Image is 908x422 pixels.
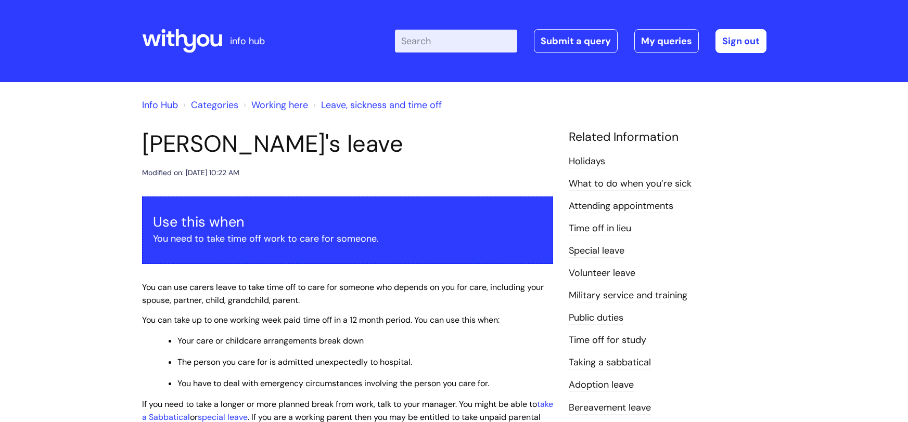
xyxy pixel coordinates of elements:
[569,155,605,168] a: Holidays
[395,29,766,53] div: | -
[569,130,766,144] h4: Related Information
[634,29,699,53] a: My queries
[569,311,623,325] a: Public duties
[241,97,308,113] li: Working here
[153,230,542,247] p: You need to take time off work to care for someone.
[142,314,500,325] span: You can take up to one working week paid time off in a 12 month period. You can use this when:
[715,29,766,53] a: Sign out
[569,378,634,392] a: Adoption leave
[569,334,646,347] a: Time off for study
[153,214,542,230] h3: Use this when
[177,335,364,346] span: Your care or childcare arrangements break down
[534,29,618,53] a: Submit a query
[251,99,308,111] a: Working here
[142,130,553,158] h1: [PERSON_NAME]'s leave
[569,244,624,258] a: Special leave
[177,357,412,367] span: The person you care for is admitted unexpectedly to hospital.
[569,200,673,213] a: Attending appointments
[191,99,238,111] a: Categories
[569,401,651,415] a: Bereavement leave
[142,166,239,179] div: Modified on: [DATE] 10:22 AM
[569,267,635,280] a: Volunteer leave
[569,222,631,235] a: Time off in lieu
[395,30,517,52] input: Search
[177,378,489,389] span: You have to deal with emergency circumstances involving the person you care for.
[181,97,238,113] li: Solution home
[569,356,651,370] a: Taking a sabbatical
[311,97,442,113] li: Leave, sickness and time off
[230,33,265,49] p: info hub
[569,289,687,302] a: Military service and training
[569,177,692,191] a: What to do when you’re sick
[142,282,544,306] span: You can use carers leave to take time off to care for someone who depends on you for care, includ...
[321,99,442,111] a: Leave, sickness and time off
[142,99,178,111] a: Info Hub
